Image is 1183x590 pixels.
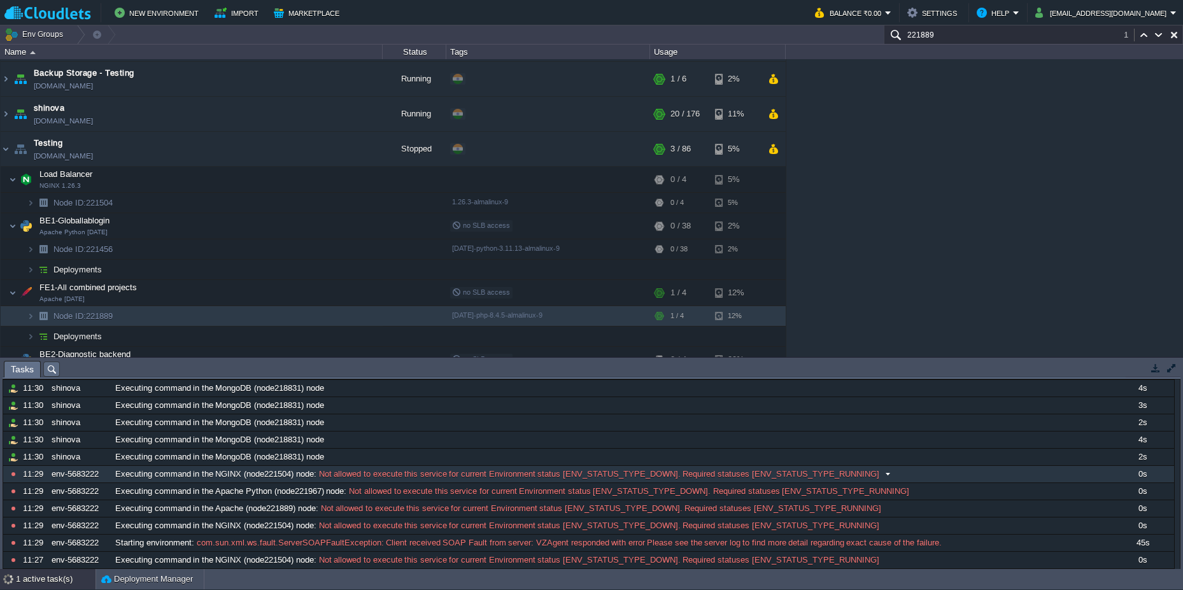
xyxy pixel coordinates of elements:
[11,62,29,96] img: AMDAwAAAACH5BAEAAAAALAAAAAABAAEAAAICRAEAOw==
[48,535,111,551] div: env-5683222
[316,554,879,566] span: Not allowed to execute this service for current Environment status [ENV_STATUS_TYPE_DOWN]. Requir...
[27,239,34,259] img: AMDAwAAAACH5BAEAAAAALAAAAAABAAEAAAICRAEAOw==
[670,62,686,96] div: 1 / 6
[112,552,1110,568] div: :
[17,347,35,372] img: AMDAwAAAACH5BAEAAAAALAAAAAABAAEAAAICRAEAOw==
[1111,397,1173,414] div: 3s
[39,182,81,190] span: NGINX 1.26.3
[1,45,382,59] div: Name
[1,97,11,131] img: AMDAwAAAACH5BAEAAAAALAAAAAABAAEAAAICRAEAOw==
[1111,466,1173,482] div: 0s
[318,503,881,514] span: Not allowed to execute this service for current Environment status [ENV_STATUS_TYPE_DOWN]. Requir...
[452,355,510,363] span: no SLB access
[53,311,86,321] span: Node ID:
[39,228,108,236] span: Apache Python [DATE]
[9,347,17,372] img: AMDAwAAAACH5BAEAAAAALAAAAAABAAEAAAICRAEAOw==
[670,97,700,131] div: 20 / 176
[112,535,1110,551] div: :
[715,280,756,306] div: 12%
[48,500,111,517] div: env-5683222
[715,132,756,166] div: 5%
[52,311,115,321] a: Node ID:221889
[1111,517,1173,534] div: 0s
[383,62,446,96] div: Running
[34,102,64,115] a: shinova
[1124,29,1135,41] div: 1
[23,500,47,517] div: 11:29
[52,197,115,208] a: Node ID:221504
[38,349,132,360] span: BE2-Diagnostic backend
[34,239,52,259] img: AMDAwAAAACH5BAEAAAAALAAAAAABAAEAAAICRAEAOw==
[115,383,324,394] span: Executing command in the MongoDB (node218831) node
[11,132,29,166] img: AMDAwAAAACH5BAEAAAAALAAAAAABAAEAAAICRAEAOw==
[48,397,111,414] div: shinova
[651,45,785,59] div: Usage
[112,517,1110,534] div: :
[9,280,17,306] img: AMDAwAAAACH5BAEAAAAALAAAAAABAAEAAAICRAEAOw==
[346,486,909,497] span: Not allowed to execute this service for current Environment status [ENV_STATUS_TYPE_DOWN]. Requir...
[34,327,52,346] img: AMDAwAAAACH5BAEAAAAALAAAAAABAAEAAAICRAEAOw==
[383,45,446,59] div: Status
[115,451,324,463] span: Executing command in the MongoDB (node218831) node
[115,503,316,514] span: Executing command in the Apache (node221889) node
[23,380,47,397] div: 11:30
[38,169,94,179] span: Load Balancer
[715,347,756,372] div: 20%
[39,295,85,303] span: Apache [DATE]
[101,573,193,586] button: Deployment Manager
[715,306,756,326] div: 12%
[9,167,17,192] img: AMDAwAAAACH5BAEAAAAALAAAAAABAAEAAAICRAEAOw==
[53,244,86,254] span: Node ID:
[23,535,47,551] div: 11:29
[715,239,756,259] div: 2%
[34,115,93,127] a: [DOMAIN_NAME]
[383,97,446,131] div: Running
[316,520,879,531] span: Not allowed to execute this service for current Environment status [ENV_STATUS_TYPE_DOWN]. Requir...
[52,264,104,275] a: Deployments
[48,517,111,534] div: env-5683222
[115,434,324,446] span: Executing command in the MongoDB (node218831) node
[34,150,93,162] a: [DOMAIN_NAME]
[9,213,17,239] img: AMDAwAAAACH5BAEAAAAALAAAAAABAAEAAAICRAEAOw==
[112,483,1110,500] div: :
[715,167,756,192] div: 5%
[38,169,94,179] a: Load BalancerNGINX 1.26.3
[670,239,688,259] div: 0 / 38
[1035,5,1170,20] button: [EMAIL_ADDRESS][DOMAIN_NAME]
[52,331,104,342] a: Deployments
[112,500,1110,517] div: :
[38,215,111,226] span: BE1-Globallablogin
[1111,414,1173,431] div: 2s
[27,327,34,346] img: AMDAwAAAACH5BAEAAAAALAAAAAABAAEAAAICRAEAOw==
[112,466,1110,482] div: :
[115,5,202,20] button: New Environment
[38,283,139,292] a: FE1-All combined projectsApache [DATE]
[23,483,47,500] div: 11:29
[1111,449,1173,465] div: 2s
[316,468,879,480] span: Not allowed to execute this service for current Environment status [ENV_STATUS_TYPE_DOWN]. Requir...
[715,62,756,96] div: 2%
[17,280,35,306] img: AMDAwAAAACH5BAEAAAAALAAAAAABAAEAAAICRAEAOw==
[34,67,134,80] a: Backup Storage - Testing
[30,51,36,54] img: AMDAwAAAACH5BAEAAAAALAAAAAABAAEAAAICRAEAOw==
[38,216,111,225] a: BE1-GloballabloginApache Python [DATE]
[38,282,139,293] span: FE1-All combined projects
[452,198,508,206] span: 1.26.3-almalinux-9
[16,569,96,589] div: 1 active task(s)
[383,132,446,166] div: Stopped
[11,97,29,131] img: AMDAwAAAACH5BAEAAAAALAAAAAABAAEAAAICRAEAOw==
[48,449,111,465] div: shinova
[977,5,1013,20] button: Help
[48,552,111,568] div: env-5683222
[447,45,649,59] div: Tags
[4,25,67,43] button: Env Groups
[23,432,47,448] div: 11:30
[452,244,560,252] span: [DATE]-python-3.11.13-almalinux-9
[17,167,35,192] img: AMDAwAAAACH5BAEAAAAALAAAAAABAAEAAAICRAEAOw==
[34,137,62,150] a: Testing
[452,221,510,229] span: no SLB access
